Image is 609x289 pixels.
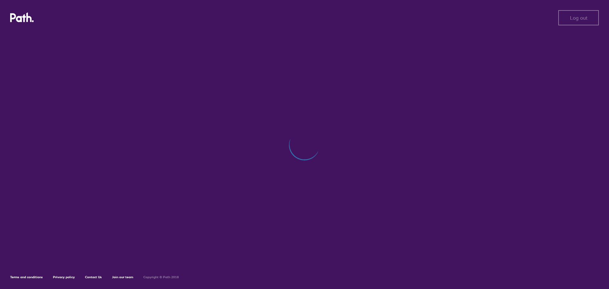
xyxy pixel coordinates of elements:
[570,15,587,21] span: Log out
[53,275,75,279] a: Privacy policy
[558,10,599,25] button: Log out
[10,275,43,279] a: Terms and conditions
[143,275,179,279] h6: Copyright © Path 2018
[112,275,133,279] a: Join our team
[85,275,102,279] a: Contact Us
